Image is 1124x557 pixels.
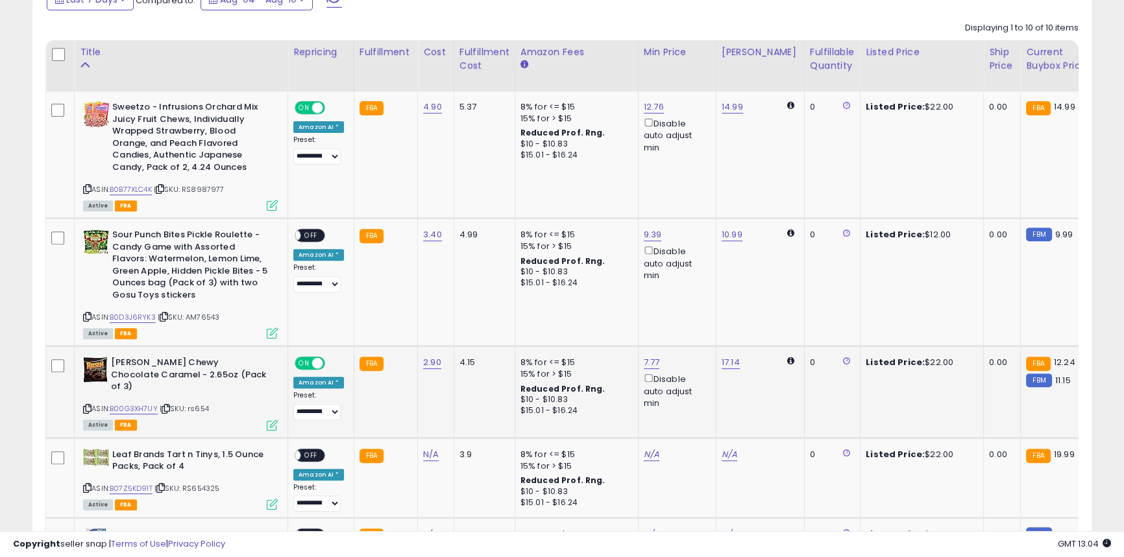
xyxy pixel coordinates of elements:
div: $10 - $10.83 [520,394,628,405]
a: B00G3XH7UY [110,403,158,414]
a: 7.77 [644,356,660,369]
div: 8% for <= $15 [520,449,628,460]
a: Terms of Use [111,538,166,550]
small: FBA [360,449,384,463]
div: Amazon Fees [520,45,633,59]
a: B0B77XLC4K [110,184,152,195]
div: Preset: [293,263,344,292]
span: FBA [115,200,137,211]
a: B07Z5KD91T [110,483,153,494]
span: FBA [115,328,137,339]
div: Title [80,45,282,59]
div: $10 - $10.83 [520,139,628,150]
div: Preset: [293,483,344,512]
span: All listings currently available for purchase on Amazon [83,328,113,339]
div: Ship Price [989,45,1015,73]
span: | SKU: AM76543 [158,312,219,322]
span: 9.99 [1055,228,1073,241]
small: FBM [1026,373,1051,387]
div: $22.00 [866,101,973,113]
a: 12.76 [644,101,664,113]
div: Amazon AI * [293,121,344,133]
div: Current Buybox Price [1026,45,1093,73]
small: FBM [1026,228,1051,241]
div: 0 [810,357,850,368]
div: 8% for <= $15 [520,101,628,113]
a: N/A [722,448,737,461]
div: 8% for <= $15 [520,357,628,368]
div: [PERSON_NAME] [722,45,799,59]
a: 9.39 [644,228,662,241]
img: 41vDxCyHkDL._SL40_.jpg [83,357,108,383]
span: All listings currently available for purchase on Amazon [83,499,113,510]
div: 15% for > $15 [520,460,628,472]
a: Privacy Policy [168,538,225,550]
div: Disable auto adjust min [644,116,706,154]
div: 15% for > $15 [520,241,628,252]
div: Displaying 1 to 10 of 10 items [965,22,1079,34]
div: ASIN: [83,101,278,209]
i: Calculated using Dynamic Max Price. [787,357,794,365]
span: OFF [323,102,344,113]
b: [PERSON_NAME] Chewy Chocolate Caramel - 2.65oz (Pack of 3) [111,357,269,396]
a: B0D3J6RYK3 [110,312,156,323]
span: 2025-08-18 13:04 GMT [1058,538,1111,550]
a: 4.90 [423,101,442,113]
span: | SKU: RS654325 [154,483,220,493]
span: ON [296,358,312,369]
div: 15% for > $15 [520,368,628,380]
span: All listings currently available for purchase on Amazon [83,420,113,431]
div: $22.00 [866,449,973,460]
b: Reduced Prof. Rng. [520,255,605,267]
div: 0.00 [989,229,1010,241]
div: $12.00 [866,229,973,241]
small: Amazon Fees. [520,59,528,71]
div: Preset: [293,391,344,420]
div: Fulfillable Quantity [810,45,855,73]
div: ASIN: [83,357,278,429]
div: Preset: [293,136,344,165]
div: Amazon AI * [293,469,344,480]
div: 4.99 [459,229,505,241]
div: 5.37 [459,101,505,113]
small: FBA [1026,357,1050,371]
b: Reduced Prof. Rng. [520,475,605,486]
div: Fulfillment Cost [459,45,509,73]
div: 0 [810,229,850,241]
span: OFF [300,449,321,460]
b: Reduced Prof. Rng. [520,127,605,138]
div: 8% for <= $15 [520,229,628,241]
b: Listed Price: [866,356,925,368]
div: Listed Price [866,45,978,59]
div: $22.00 [866,357,973,368]
a: 2.90 [423,356,441,369]
small: FBA [360,229,384,243]
span: All listings currently available for purchase on Amazon [83,200,113,211]
small: FBA [1026,449,1050,463]
img: 51of0KGs-GL._SL40_.jpg [83,449,109,466]
i: Calculated using Dynamic Max Price. [787,101,794,110]
span: OFF [323,358,344,369]
small: FBA [1026,101,1050,115]
div: 4.15 [459,357,505,368]
span: | SKU: RS8987977 [154,184,225,195]
strong: Copyright [13,538,60,550]
small: FBA [360,101,384,115]
div: Disable auto adjust min [644,372,706,409]
a: 14.99 [722,101,743,113]
small: FBA [360,357,384,371]
div: 0.00 [989,357,1010,368]
div: $15.01 - $16.24 [520,150,628,161]
img: 61iaBAAYfeL._SL40_.jpg [83,101,109,127]
span: 14.99 [1054,101,1075,113]
div: $15.01 - $16.24 [520,497,628,508]
b: Listed Price: [866,448,925,460]
b: Listed Price: [866,101,925,113]
a: 10.99 [722,228,742,241]
a: 17.14 [722,356,740,369]
div: 0 [810,101,850,113]
span: ON [296,102,312,113]
span: | SKU: rs654 [160,403,209,414]
span: FBA [115,420,137,431]
div: Disable auto adjust min [644,244,706,281]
